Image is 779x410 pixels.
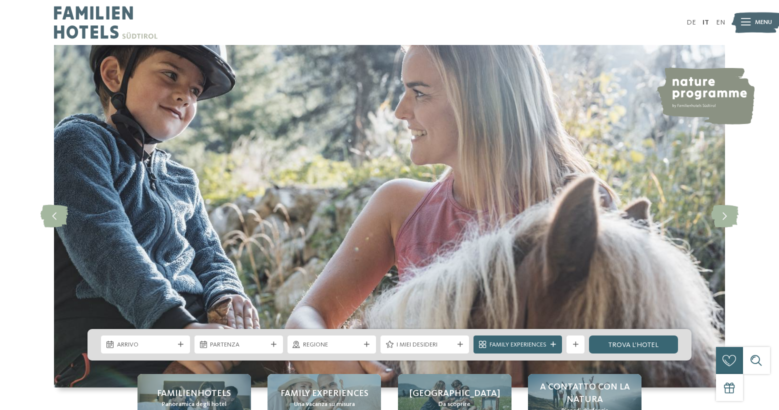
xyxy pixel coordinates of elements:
[54,45,725,387] img: Family hotel Alto Adige: the happy family places!
[716,19,725,26] a: EN
[162,400,226,409] span: Panoramica degli hotel
[396,340,453,349] span: I miei desideri
[489,340,546,349] span: Family Experiences
[157,387,231,400] span: Familienhotels
[409,387,500,400] span: [GEOGRAPHIC_DATA]
[702,19,709,26] a: IT
[438,400,470,409] span: Da scoprire
[655,67,754,124] img: nature programme by Familienhotels Südtirol
[210,340,267,349] span: Partenza
[303,340,360,349] span: Regione
[294,400,355,409] span: Una vacanza su misura
[537,381,632,406] span: A contatto con la natura
[755,18,772,27] span: Menu
[117,340,174,349] span: Arrivo
[589,335,677,353] a: trova l’hotel
[686,19,696,26] a: DE
[280,387,368,400] span: Family experiences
